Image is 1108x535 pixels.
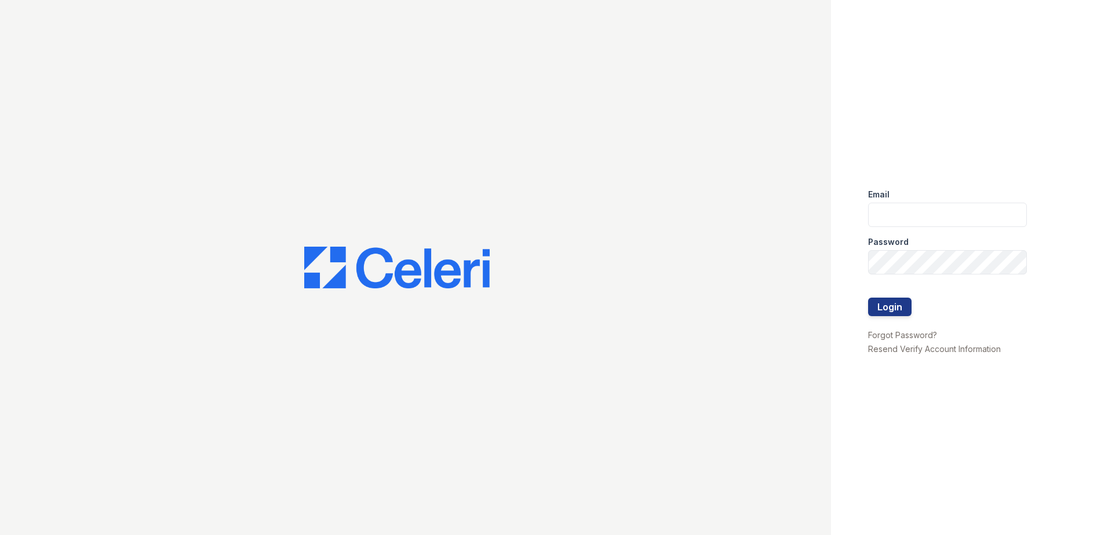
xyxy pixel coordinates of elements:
[868,330,937,340] a: Forgot Password?
[868,189,890,200] label: Email
[868,344,1001,354] a: Resend Verify Account Information
[868,298,912,316] button: Login
[304,247,490,288] img: CE_Logo_Blue-a8612792a0a2168367f1c8372b55b34899dd931a85d93a1a3d3e32e68fde9ad4.png
[868,236,909,248] label: Password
